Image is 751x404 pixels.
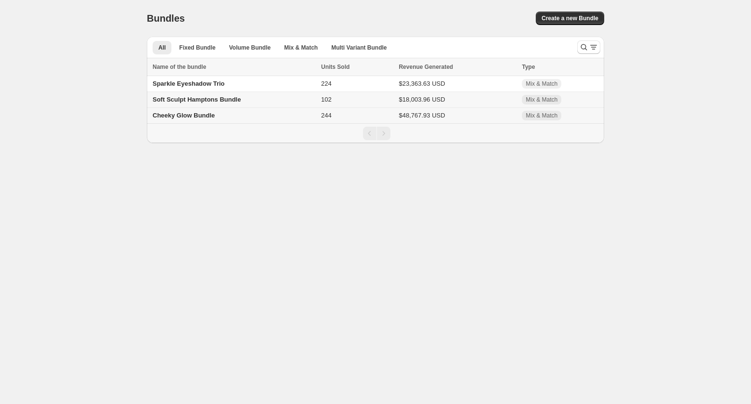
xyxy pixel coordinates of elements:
[526,112,557,119] span: Mix & Match
[229,44,271,52] span: Volume Bundle
[153,96,241,103] span: Soft Sculpt Hamptons Bundle
[179,44,215,52] span: Fixed Bundle
[321,112,332,119] span: 244
[331,44,387,52] span: Multi Variant Bundle
[542,14,598,22] span: Create a new Bundle
[147,13,185,24] h1: Bundles
[321,80,332,87] span: 224
[522,62,598,72] div: Type
[321,62,350,72] span: Units Sold
[399,62,453,72] span: Revenue Generated
[158,44,166,52] span: All
[321,62,359,72] button: Units Sold
[284,44,318,52] span: Mix & Match
[526,96,557,104] span: Mix & Match
[399,62,463,72] button: Revenue Generated
[399,96,445,103] span: $18,003.96 USD
[536,12,604,25] button: Create a new Bundle
[153,80,225,87] span: Sparkle Eyeshadow Trio
[399,80,445,87] span: $23,363.63 USD
[577,40,600,54] button: Search and filter results
[147,123,604,143] nav: Pagination
[321,96,332,103] span: 102
[153,112,215,119] span: Cheeky Glow Bundle
[153,62,315,72] div: Name of the bundle
[526,80,557,88] span: Mix & Match
[399,112,445,119] span: $48,767.93 USD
